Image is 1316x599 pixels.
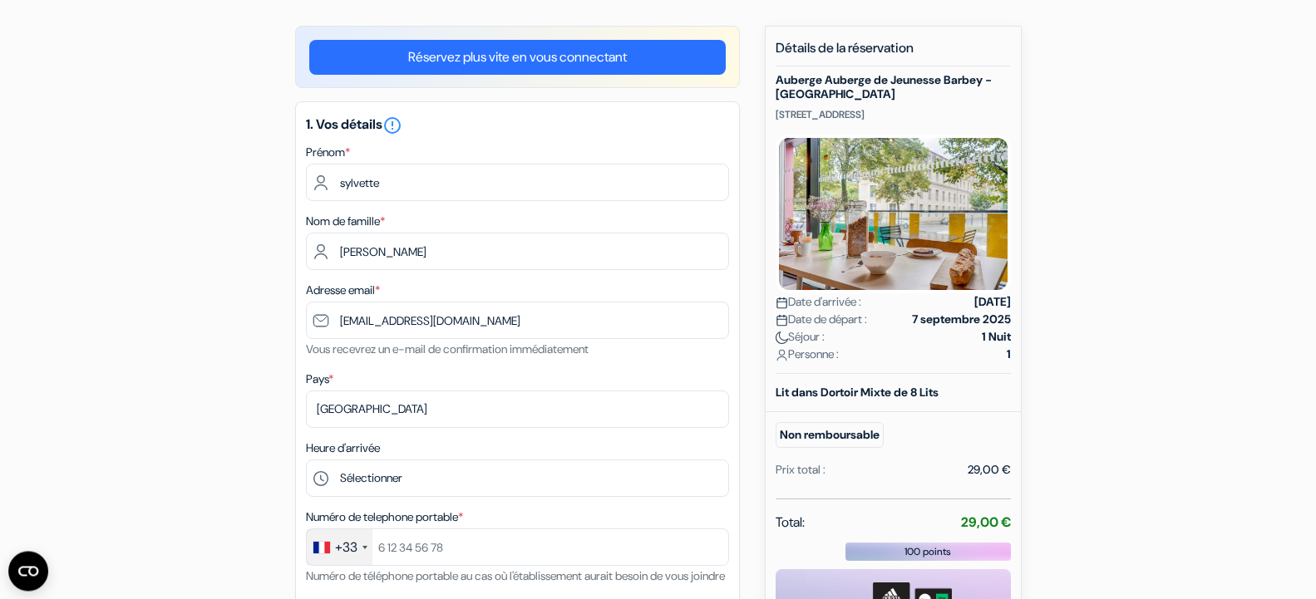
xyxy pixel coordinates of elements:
[776,328,825,346] span: Séjour :
[382,115,402,133] a: error_outline
[776,311,867,328] span: Date de départ :
[776,461,826,479] div: Prix total :
[309,40,726,75] a: Réservez plus vite en vous connectant
[776,108,1011,121] p: [STREET_ADDRESS]
[306,282,380,299] label: Adresse email
[306,528,729,566] input: 6 12 34 56 78
[306,508,463,526] label: Numéro de telephone portable
[776,385,939,400] b: Lit dans Dortoir Mixte de 8 Lits
[974,293,1011,311] strong: [DATE]
[335,538,357,557] div: +33
[306,302,729,339] input: Entrer adresse e-mail
[306,341,589,356] small: Vous recevrez un e-mail de confirmation immédiatement
[904,544,951,559] span: 100 points
[306,439,380,457] label: Heure d'arrivée
[912,311,1011,328] strong: 7 septembre 2025
[776,293,861,311] span: Date d'arrivée :
[776,349,788,361] img: user_icon.svg
[307,529,372,565] div: France: +33
[968,461,1011,479] div: 29,00 €
[776,314,788,327] img: calendar.svg
[776,513,805,533] span: Total:
[776,422,884,448] small: Non remboursable
[306,371,333,388] label: Pays
[1007,346,1011,363] strong: 1
[8,551,48,591] button: Ouvrir le widget CMP
[776,331,788,344] img: moon.svg
[776,40,1011,66] h5: Détails de la réservation
[306,233,729,270] input: Entrer le nom de famille
[306,115,729,135] h5: 1. Vos détails
[306,213,385,230] label: Nom de famille
[961,513,1011,531] strong: 29,00 €
[306,164,729,201] input: Entrez votre prénom
[776,297,788,309] img: calendar.svg
[382,115,402,135] i: error_outline
[982,328,1011,346] strong: 1 Nuit
[306,568,725,583] small: Numéro de téléphone portable au cas où l'établissement aurait besoin de vous joindre
[306,144,350,161] label: Prénom
[776,346,839,363] span: Personne :
[776,73,1011,101] h5: Auberge Auberge de Jeunesse Barbey - [GEOGRAPHIC_DATA]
